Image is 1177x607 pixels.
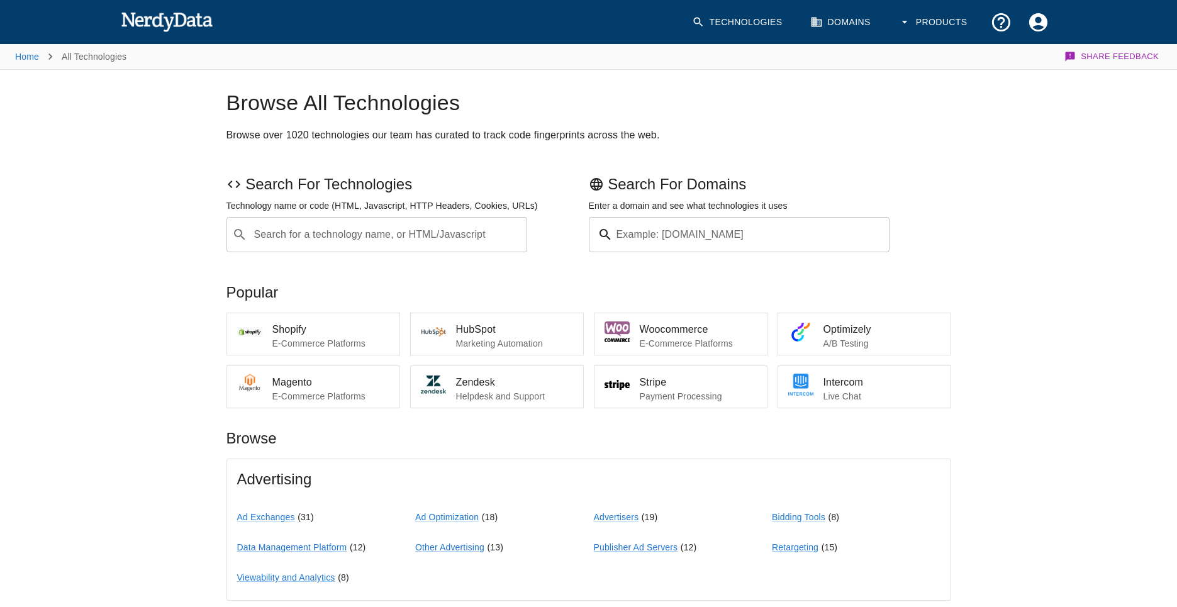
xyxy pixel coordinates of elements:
[272,322,389,337] span: Shopify
[640,322,757,337] span: Woocommerce
[272,375,389,390] span: Magento
[823,390,940,403] p: Live Chat
[272,337,389,350] p: E-Commerce Platforms
[828,512,840,522] span: ( 8 )
[415,512,479,522] a: Ad Optimization
[891,4,978,41] button: Products
[226,313,400,355] a: ShopifyE-Commerce Platforms
[350,542,366,552] span: ( 12 )
[778,313,951,355] a: OptimizelyA/B Testing
[272,390,389,403] p: E-Commerce Platforms
[640,390,757,403] p: Payment Processing
[226,365,400,408] a: MagentoE-Commerce Platforms
[803,4,881,41] a: Domains
[983,4,1020,41] button: Support and Documentation
[778,365,951,408] a: IntercomLive Chat
[640,337,757,350] p: E-Commerce Platforms
[589,174,951,194] p: Search For Domains
[226,90,951,116] h1: Browse All Technologies
[62,50,126,63] p: All Technologies
[642,512,658,522] span: ( 19 )
[226,282,951,303] p: Popular
[823,337,940,350] p: A/B Testing
[298,512,314,522] span: ( 31 )
[594,542,678,552] a: Publisher Ad Servers
[823,322,940,337] span: Optimizely
[488,542,504,552] span: ( 13 )
[640,375,757,390] span: Stripe
[589,199,951,212] p: Enter a domain and see what technologies it uses
[226,126,951,144] h2: Browse over 1020 technologies our team has curated to track code fingerprints across the web.
[226,174,589,194] p: Search For Technologies
[456,375,573,390] span: Zendesk
[226,428,951,448] p: Browse
[456,322,573,337] span: HubSpot
[237,512,295,522] a: Ad Exchanges
[410,313,584,355] a: HubSpotMarketing Automation
[1020,4,1057,41] button: Account Settings
[237,542,347,552] a: Data Management Platform
[15,44,126,69] nav: breadcrumb
[456,390,573,403] p: Helpdesk and Support
[338,572,349,582] span: ( 8 )
[594,313,767,355] a: WoocommerceE-Commerce Platforms
[121,9,213,34] img: NerdyData.com
[681,542,697,552] span: ( 12 )
[226,199,589,212] p: Technology name or code (HTML, Javascript, HTTP Headers, Cookies, URLs)
[823,375,940,390] span: Intercom
[415,542,484,552] a: Other Advertising
[456,337,573,350] p: Marketing Automation
[1063,44,1162,69] button: Share Feedback
[772,542,818,552] a: Retargeting
[684,4,793,41] a: Technologies
[594,512,639,522] a: Advertisers
[594,365,767,408] a: StripePayment Processing
[15,52,39,62] a: Home
[482,512,498,522] span: ( 18 )
[237,469,940,489] span: Advertising
[772,512,825,522] a: Bidding Tools
[822,542,838,552] span: ( 15 )
[410,365,584,408] a: ZendeskHelpdesk and Support
[237,572,335,582] a: Viewability and Analytics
